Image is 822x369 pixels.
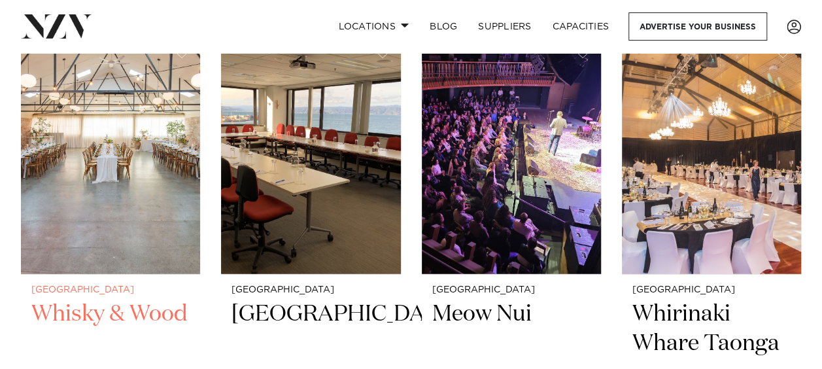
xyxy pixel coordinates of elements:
[231,285,390,295] small: [GEOGRAPHIC_DATA]
[468,12,541,41] a: SUPPLIERS
[432,285,591,295] small: [GEOGRAPHIC_DATA]
[31,285,190,295] small: [GEOGRAPHIC_DATA]
[328,12,419,41] a: Locations
[542,12,620,41] a: Capacities
[632,285,791,295] small: [GEOGRAPHIC_DATA]
[21,14,92,38] img: nzv-logo.png
[628,12,767,41] a: Advertise your business
[419,12,468,41] a: BLOG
